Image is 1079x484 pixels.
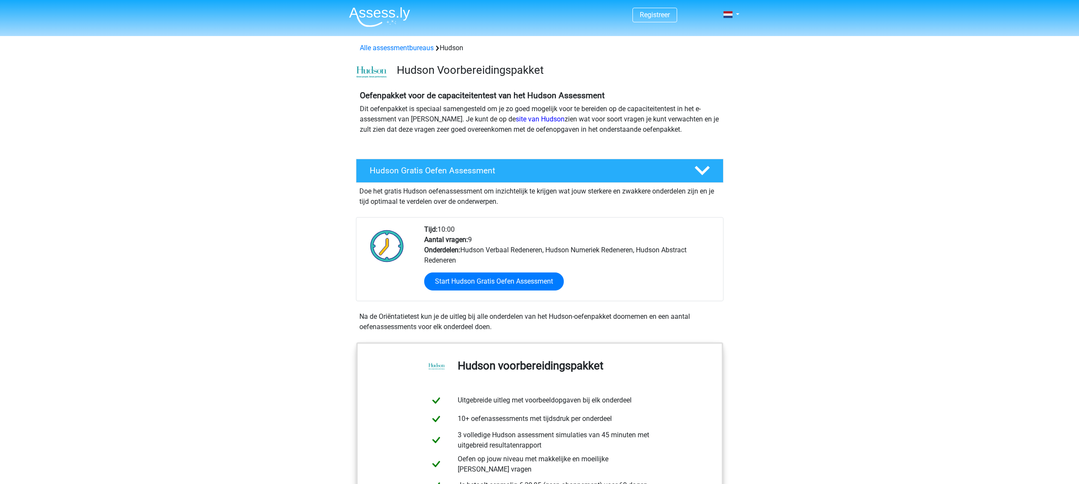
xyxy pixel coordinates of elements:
p: Dit oefenpakket is speciaal samengesteld om je zo goed mogelijk voor te bereiden op de capaciteit... [360,104,720,135]
a: Alle assessmentbureaus [360,44,434,52]
h3: Hudson Voorbereidingspakket [397,64,717,77]
a: Registreer [640,11,670,19]
b: Tijd: [424,225,438,233]
b: Aantal vragen: [424,236,468,244]
div: Na de Oriëntatietest kun je de uitleg bij alle onderdelen van het Hudson-oefenpakket doornemen en... [356,312,723,332]
img: Klok [365,224,409,267]
b: Oefenpakket voor de capaciteitentest van het Hudson Assessment [360,91,605,100]
a: site van Hudson [516,115,565,123]
div: Hudson [356,43,723,53]
a: Start Hudson Gratis Oefen Assessment [424,272,564,290]
b: Onderdelen: [424,246,460,254]
h4: Hudson Gratis Oefen Assessment [370,166,681,175]
div: Doe het gratis Hudson oefenassessment om inzichtelijk te krijgen wat jouw sterkere en zwakkere on... [356,183,723,207]
img: Assessly [349,7,410,27]
img: cefd0e47479f4eb8e8c001c0d358d5812e054fa8.png [356,66,387,78]
div: 10:00 9 Hudson Verbaal Redeneren, Hudson Numeriek Redeneren, Hudson Abstract Redeneren [418,224,723,301]
a: Hudson Gratis Oefen Assessment [353,159,727,183]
